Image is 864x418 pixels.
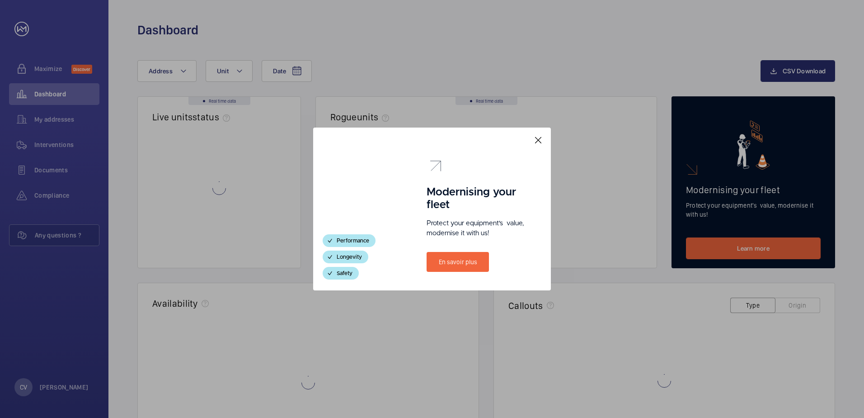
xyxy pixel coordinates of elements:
[427,252,489,272] a: En savoir plus
[323,251,368,263] div: Longevity
[427,218,527,238] p: Protect your equipment's value, modernise it with us!
[323,234,376,247] div: Performance
[323,267,359,280] div: Safety
[427,186,527,211] h1: Modernising your fleet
